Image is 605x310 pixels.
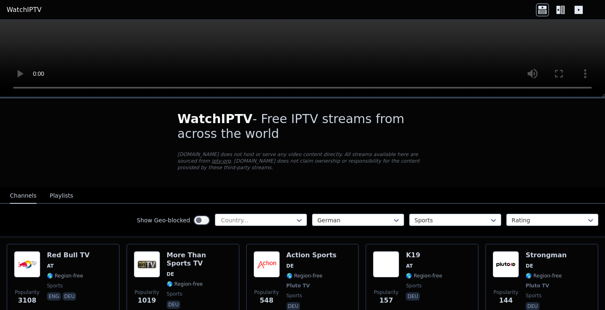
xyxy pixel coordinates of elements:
h1: - Free IPTV streams from across the world [177,112,428,141]
span: AT [47,263,54,269]
span: Popularity [493,289,518,296]
span: Pluto TV [286,282,310,289]
span: DE [286,263,294,269]
span: DE [167,271,174,277]
h6: More Than Sports TV [167,251,232,268]
span: 🌎 Region-free [286,273,323,279]
span: 🌎 Region-free [406,273,442,279]
span: AT [406,263,413,269]
span: 157 [379,296,393,305]
span: 🌎 Region-free [167,281,203,287]
span: sports [167,291,182,297]
span: sports [286,292,302,299]
span: Pluto TV [526,282,549,289]
h6: Strongman [526,251,567,259]
img: Strongman [493,251,519,277]
span: 🌎 Region-free [526,273,562,279]
span: 548 [260,296,273,305]
p: eng [47,292,61,301]
span: DE [526,263,533,269]
span: sports [526,292,541,299]
p: deu [63,292,77,301]
span: 1019 [138,296,156,305]
span: 3108 [18,296,37,305]
span: Popularity [135,289,159,296]
span: 144 [499,296,512,305]
img: Red Bull TV [14,251,40,277]
span: Popularity [254,289,279,296]
a: iptv-org [212,158,231,164]
h6: K19 [406,251,442,259]
button: Channels [10,188,37,204]
button: Playlists [50,188,73,204]
span: Popularity [15,289,40,296]
span: Popularity [374,289,398,296]
label: Show Geo-blocked [137,216,190,224]
img: More Than Sports TV [134,251,160,277]
a: WatchIPTV [7,5,42,15]
h6: Action Sports [286,251,337,259]
p: deu [167,301,181,309]
span: WatchIPTV [177,112,253,126]
p: deu [406,292,420,301]
img: Action Sports [254,251,280,277]
h6: Red Bull TV [47,251,90,259]
p: [DOMAIN_NAME] does not host or serve any video content directly. All streams available here are s... [177,151,428,171]
span: sports [406,282,421,289]
span: 🌎 Region-free [47,273,83,279]
span: sports [47,282,63,289]
img: K19 [373,251,399,277]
